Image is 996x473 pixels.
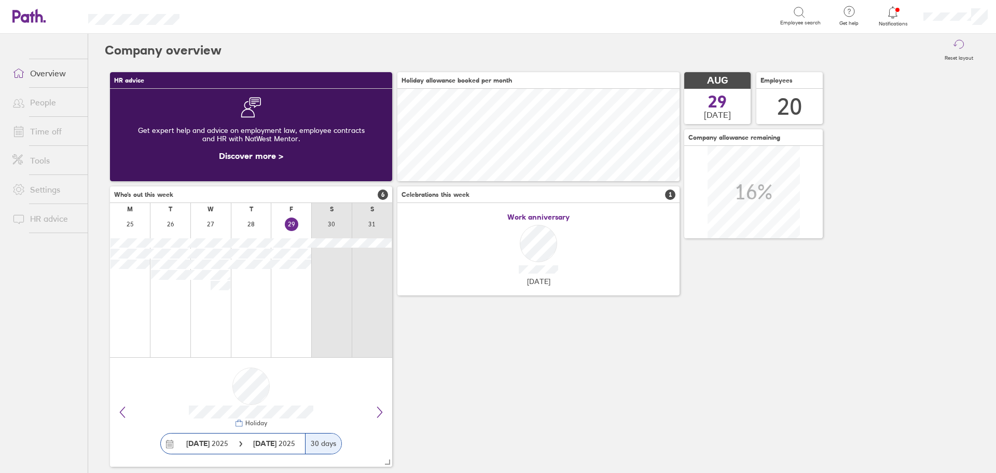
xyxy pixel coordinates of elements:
div: T [250,206,253,213]
span: 2025 [253,439,295,448]
a: Discover more > [219,151,283,161]
div: Search [208,11,234,20]
div: W [208,206,214,213]
span: Who's out this week [114,191,173,198]
span: Holiday allowance booked per month [402,77,512,84]
div: F [289,206,293,213]
span: Company allowance remaining [688,134,780,141]
span: [DATE] [527,277,550,286]
span: 2025 [186,439,228,448]
h2: Company overview [105,34,222,67]
a: HR advice [4,208,88,229]
span: 29 [708,93,727,110]
div: S [370,206,374,213]
div: Holiday [243,420,267,427]
span: Employees [760,77,793,84]
a: People [4,92,88,113]
a: Overview [4,63,88,84]
span: Notifications [876,21,910,27]
span: Work anniversary [507,213,570,221]
div: Get expert help and advice on employment law, employee contracts and HR with NatWest Mentor. [118,118,384,151]
span: HR advice [114,77,144,84]
button: Reset layout [938,34,979,67]
span: Employee search [780,20,821,26]
span: 6 [378,190,388,200]
span: [DATE] [704,110,731,119]
div: 30 days [305,434,341,454]
span: Celebrations this week [402,191,469,198]
div: T [169,206,172,213]
strong: [DATE] [186,439,210,448]
strong: [DATE] [253,439,279,448]
div: M [127,206,133,213]
a: Notifications [876,5,910,27]
span: Get help [832,20,866,26]
a: Time off [4,121,88,142]
a: Settings [4,179,88,200]
a: Tools [4,150,88,171]
label: Reset layout [938,52,979,61]
div: 20 [777,93,802,120]
span: 1 [665,190,675,200]
span: AUG [707,75,728,86]
div: S [330,206,334,213]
